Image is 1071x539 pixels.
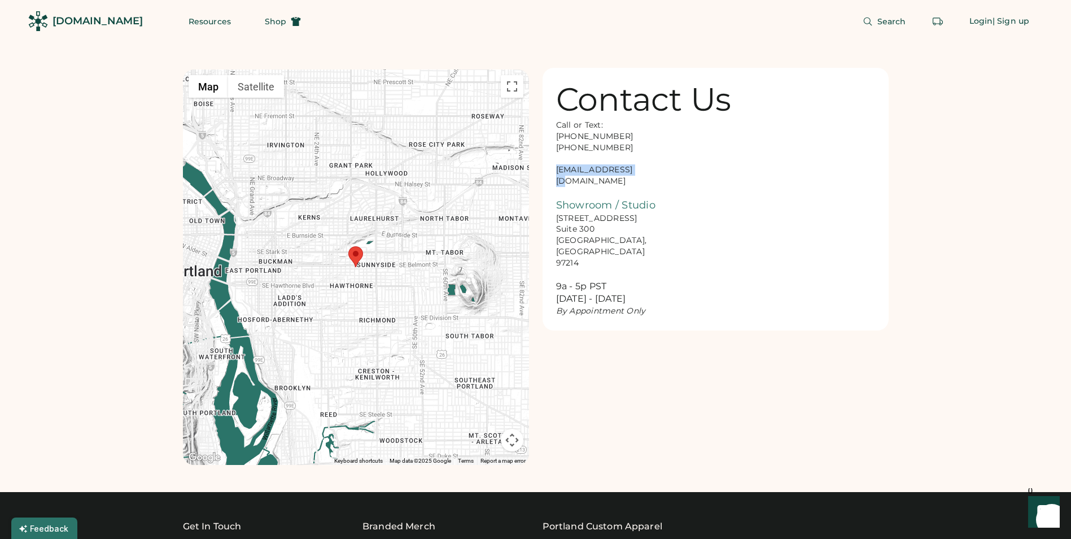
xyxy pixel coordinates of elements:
[556,81,732,118] div: Contact Us
[175,10,244,33] button: Resources
[849,10,920,33] button: Search
[501,429,523,451] button: Map camera controls
[458,458,474,464] a: Terms
[53,14,143,28] div: [DOMAIN_NAME]
[480,458,526,464] a: Report a map error
[877,18,906,25] span: Search
[228,75,284,98] button: Show satellite imagery
[501,75,523,98] button: Toggle fullscreen view
[556,306,646,316] em: By Appointment Only
[189,75,228,98] button: Show street map
[186,450,223,465] a: Open this area in Google Maps (opens a new window)
[556,199,655,211] font: Showroom / Studio
[556,120,669,317] div: Call or Text: [PHONE_NUMBER] [PHONE_NUMBER] [EMAIL_ADDRESS][DOMAIN_NAME] [STREET_ADDRESS] Suite 3...
[28,11,48,31] img: Rendered Logo - Screens
[926,10,949,33] button: Retrieve an order
[186,450,223,465] img: Google
[362,520,435,533] div: Branded Merch
[556,281,626,305] font: 9a - 5p PST [DATE] - [DATE]
[993,16,1029,27] div: | Sign up
[334,457,383,465] button: Keyboard shortcuts
[543,520,662,533] a: Portland Custom Apparel
[1017,488,1066,537] iframe: Front Chat
[390,458,451,464] span: Map data ©2025 Google
[969,16,993,27] div: Login
[251,10,314,33] button: Shop
[265,18,286,25] span: Shop
[183,520,242,533] div: Get In Touch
